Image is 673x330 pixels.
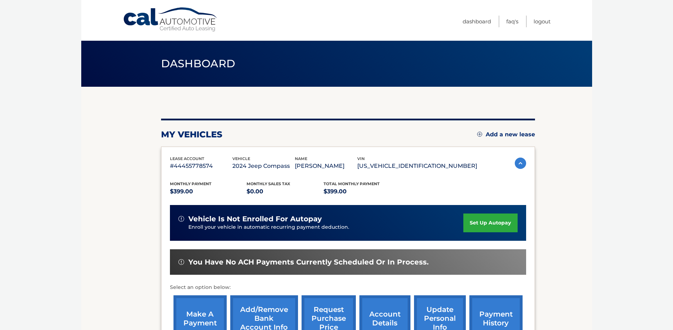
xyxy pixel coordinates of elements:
[188,215,322,223] span: vehicle is not enrolled for autopay
[178,259,184,265] img: alert-white.svg
[357,161,477,171] p: [US_VEHICLE_IDENTIFICATION_NUMBER]
[477,132,482,137] img: add.svg
[170,181,211,186] span: Monthly Payment
[324,187,401,197] p: $399.00
[247,181,290,186] span: Monthly sales Tax
[161,129,222,140] h2: my vehicles
[477,131,535,138] a: Add a new lease
[357,156,365,161] span: vin
[463,214,517,232] a: set up autopay
[170,187,247,197] p: $399.00
[506,16,518,27] a: FAQ's
[324,181,380,186] span: Total Monthly Payment
[232,161,295,171] p: 2024 Jeep Compass
[534,16,551,27] a: Logout
[463,16,491,27] a: Dashboard
[295,161,357,171] p: [PERSON_NAME]
[232,156,250,161] span: vehicle
[170,156,204,161] span: lease account
[123,7,219,32] a: Cal Automotive
[161,57,236,70] span: Dashboard
[188,258,429,267] span: You have no ACH payments currently scheduled or in process.
[170,283,526,292] p: Select an option below:
[515,158,526,169] img: accordion-active.svg
[188,223,464,231] p: Enroll your vehicle in automatic recurring payment deduction.
[295,156,307,161] span: name
[178,216,184,222] img: alert-white.svg
[170,161,232,171] p: #44455778574
[247,187,324,197] p: $0.00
